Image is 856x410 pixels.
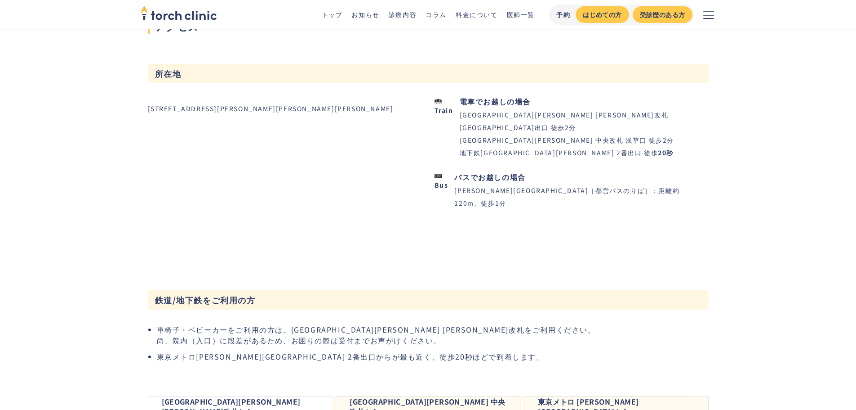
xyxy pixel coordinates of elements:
h3: バスでお越しの場合 [454,173,525,180]
a: はじめての方 [576,6,629,23]
li: 東京メトロ[PERSON_NAME][GEOGRAPHIC_DATA] 2番出口からが最も近く、徒歩20秒ほどで到着します。 [157,351,709,362]
a: home [141,6,217,23]
a: コラム [426,10,447,19]
div: 予約 [556,10,570,19]
a: 診療内容 [389,10,417,19]
a: 料金について [456,10,498,19]
div: Bus [435,182,448,188]
div: [GEOGRAPHIC_DATA][PERSON_NAME] [PERSON_NAME]改札 [GEOGRAPHIC_DATA]出口 徒歩2分 [GEOGRAPHIC_DATA][PERSON_... [460,108,692,159]
h3: 電車でお越しの場合 [460,98,531,105]
h3: 所在地 [148,64,709,83]
a: お知らせ [351,10,379,19]
a: トップ [322,10,343,19]
a: 受診歴のある方 [633,6,692,23]
strong: 20秒 [658,148,674,157]
div: Train [435,107,453,113]
li: 車椅子・ベビーカーをご利用の方は、[GEOGRAPHIC_DATA][PERSON_NAME] [PERSON_NAME]改札をご利用ください。 尚、院内（入口）に段差があるため、お困りの際は受... [157,324,709,346]
div: はじめての方 [583,10,621,19]
h3: 鉄道/地下鉄をご利用の方 [148,290,709,310]
div: 受診歴のある方 [640,10,685,19]
img: torch clinic [141,3,217,23]
div: [STREET_ADDRESS][PERSON_NAME][PERSON_NAME][PERSON_NAME] [148,102,394,115]
div: [PERSON_NAME][GEOGRAPHIC_DATA]［都営バスのりば］：距離約120m、徒歩1分 [454,184,692,209]
a: 医師一覧 [507,10,535,19]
